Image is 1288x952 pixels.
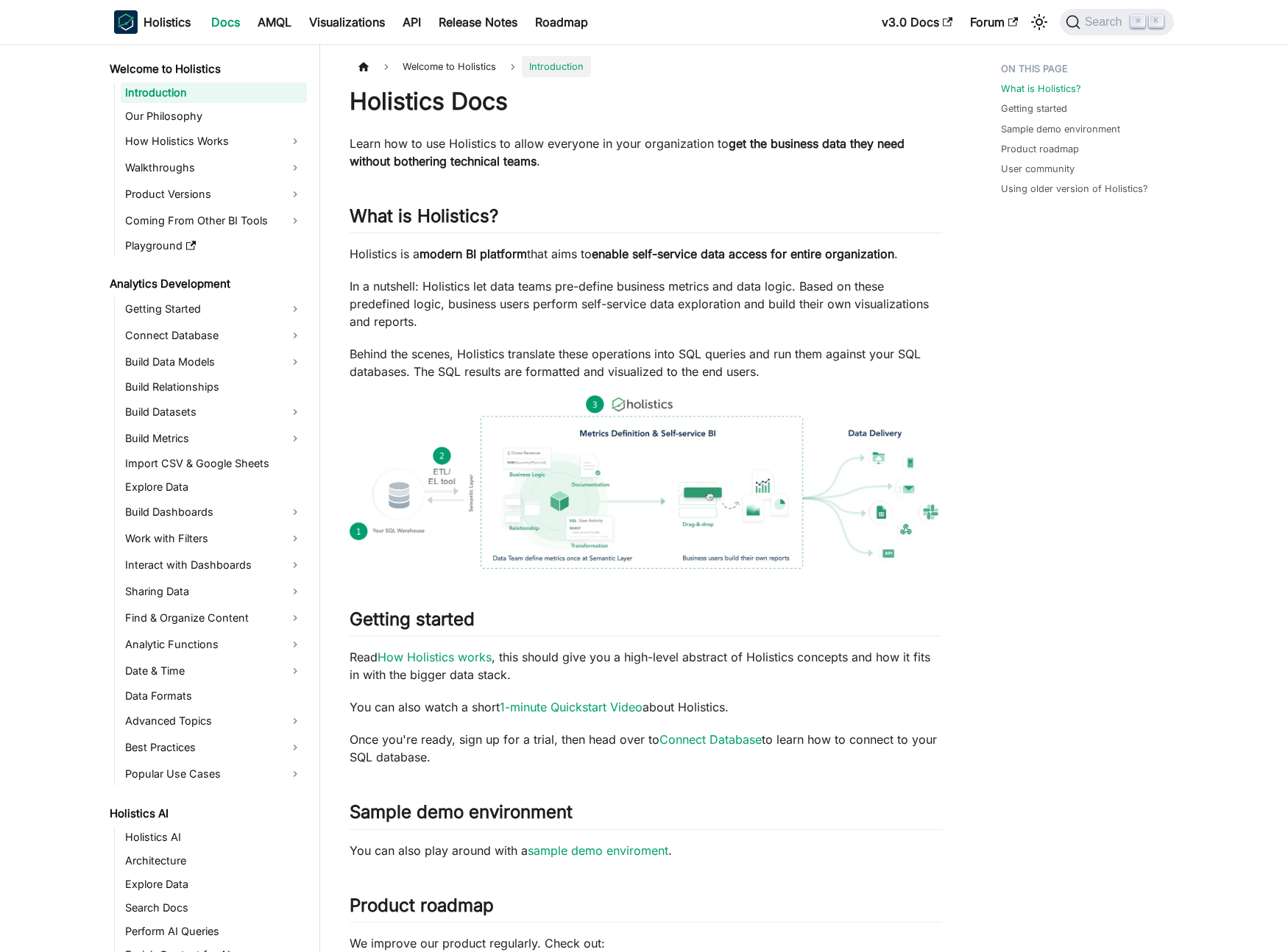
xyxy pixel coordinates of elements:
[121,453,307,474] a: Import CSV & Google Sheets
[350,934,942,952] p: We improve our product regularly. Check out:
[114,10,138,34] img: Holistics
[350,345,942,380] p: Behind the scenes, Holistics translate these operations into SQL queries and run them against you...
[121,427,307,450] a: Build Metrics
[1001,122,1120,136] a: Sample demo environment
[961,10,1027,34] a: Forum
[121,553,307,577] a: Interact with Dashboards
[121,324,307,347] a: Connect Database
[500,700,643,714] a: 1-minute Quickstart Video
[350,801,942,829] h2: Sample demo environment
[350,56,378,77] a: Home page
[121,400,307,424] a: Build Datasets
[121,827,307,848] a: Holistics AI
[121,580,307,603] a: Sharing Data
[659,732,762,747] a: Connect Database
[526,10,597,34] a: Roadmap
[420,246,527,261] strong: modern BI platform
[105,274,307,294] a: Analytics Development
[121,182,307,206] a: Product Versions
[1001,82,1081,96] a: What is Holistics?
[121,762,307,786] a: Popular Use Cases
[350,135,942,170] p: Learn how to use Holistics to allow everyone in your organization to .
[1001,102,1067,116] a: Getting started
[105,59,307,79] a: Welcome to Holistics
[121,82,307,103] a: Introduction
[378,650,492,664] a: How Holistics works
[350,87,942,116] h1: Holistics Docs
[350,731,942,766] p: Once you're ready, sign up for a trial, then head over to to learn how to connect to your SQL dat...
[350,842,942,859] p: You can also play around with a .
[121,106,307,127] a: Our Philosophy
[592,246,894,261] strong: enable self-service data access for entire organization
[121,898,307,918] a: Search Docs
[1130,15,1145,28] kbd: ⌘
[528,843,668,858] a: sample demo enviroment
[121,527,307,550] a: Work with Filters
[873,10,961,34] a: v3.0 Docs
[350,277,942,330] p: In a nutshell: Holistics let data teams pre-define business metrics and data logic. Based on thes...
[121,850,307,871] a: Architecture
[1001,142,1079,156] a: Product roadmap
[1080,15,1131,29] span: Search
[395,56,503,77] span: Welcome to Holistics
[350,395,942,569] img: How Holistics fits in your Data Stack
[350,205,942,233] h2: What is Holistics?
[300,10,394,34] a: Visualizations
[121,477,307,497] a: Explore Data
[350,698,942,716] p: You can also watch a short about Holistics.
[121,874,307,895] a: Explore Data
[121,709,307,733] a: Advanced Topics
[121,350,307,374] a: Build Data Models
[121,377,307,397] a: Build Relationships
[350,245,942,263] p: Holistics is a that aims to .
[1001,182,1148,196] a: Using older version of Holistics?
[350,895,942,923] h2: Product roadmap
[121,606,307,630] a: Find & Organize Content
[121,686,307,706] a: Data Formats
[114,10,191,34] a: HolisticsHolistics
[121,500,307,524] a: Build Dashboards
[394,10,430,34] a: API
[105,803,307,824] a: Holistics AI
[249,10,300,34] a: AMQL
[121,235,307,256] a: Playground
[430,10,526,34] a: Release Notes
[522,56,591,77] span: Introduction
[121,921,307,942] a: Perform AI Queries
[121,209,307,232] a: Coming From Other BI Tools
[350,56,942,77] nav: Breadcrumbs
[350,648,942,683] p: Read , this should give you a high-level abstract of Holistics concepts and how it fits in with t...
[121,659,307,683] a: Date & Time
[121,156,307,180] a: Walkthroughs
[121,129,307,153] a: How Holistics Works
[99,44,320,952] nav: Docs sidebar
[121,297,307,321] a: Getting Started
[202,10,249,34] a: Docs
[1001,162,1075,176] a: User community
[1027,10,1051,34] button: Switch between dark and light mode (currently light mode)
[1060,9,1174,35] button: Search (Command+K)
[350,608,942,636] h2: Getting started
[121,633,307,656] a: Analytic Functions
[1149,15,1164,28] kbd: K
[121,736,307,759] a: Best Practices
[144,13,191,31] b: Holistics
